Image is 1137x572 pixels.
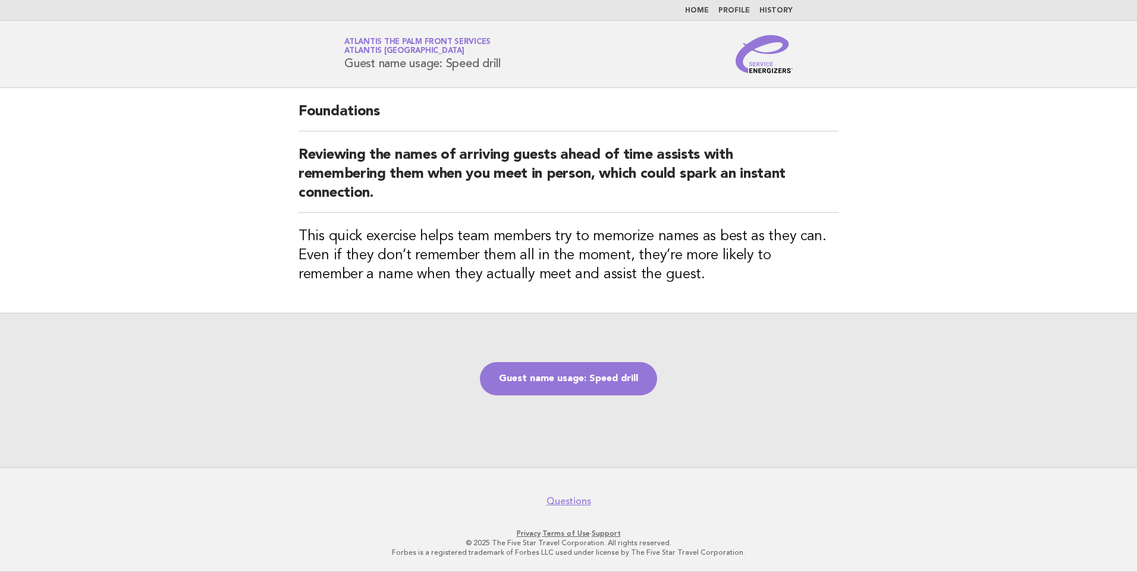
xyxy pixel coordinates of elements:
a: Home [685,7,709,14]
h3: This quick exercise helps team members try to memorize names as best as they can. Even if they do... [299,227,838,284]
p: © 2025 The Five Star Travel Corporation. All rights reserved. [205,538,932,548]
h2: Foundations [299,102,838,131]
a: Profile [718,7,750,14]
a: Support [592,529,621,538]
a: Terms of Use [542,529,590,538]
a: Privacy [517,529,541,538]
img: Service Energizers [736,35,793,73]
span: Atlantis [GEOGRAPHIC_DATA] [344,48,464,55]
a: Guest name usage: Speed drill [480,362,657,395]
a: Questions [546,495,591,507]
p: Forbes is a registered trademark of Forbes LLC used under license by The Five Star Travel Corpora... [205,548,932,557]
p: · · [205,529,932,538]
h2: Reviewing the names of arriving guests ahead of time assists with remembering them when you meet ... [299,146,838,213]
h1: Guest name usage: Speed drill [344,39,501,70]
a: Atlantis The Palm Front ServicesAtlantis [GEOGRAPHIC_DATA] [344,38,491,55]
a: History [759,7,793,14]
